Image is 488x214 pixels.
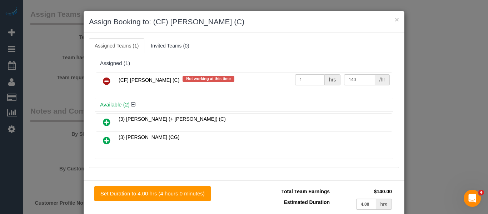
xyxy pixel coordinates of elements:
[119,134,179,140] span: (3) [PERSON_NAME] (CG)
[145,38,195,53] a: Invited Teams (0)
[478,190,484,195] span: 4
[119,77,179,83] span: (CF) [PERSON_NAME] (C)
[332,186,394,197] td: $140.00
[464,190,481,207] iframe: Intercom live chat
[94,186,211,201] button: Set Duration to 4.00 hrs (4 hours 0 minutes)
[395,16,399,23] button: ×
[375,74,390,85] div: /hr
[284,199,330,205] span: Estimated Duration
[89,38,144,53] a: Assigned Teams (1)
[325,74,340,85] div: hrs
[100,102,388,108] h4: Available (2)
[183,76,234,82] span: Not working at this time
[376,199,392,210] div: hrs
[119,116,226,122] span: (3) [PERSON_NAME] (+ [PERSON_NAME]) (C)
[89,16,399,27] h3: Assign Booking to: (CF) [PERSON_NAME] (C)
[100,60,388,66] div: Assigned (1)
[249,186,332,197] td: Total Team Earnings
